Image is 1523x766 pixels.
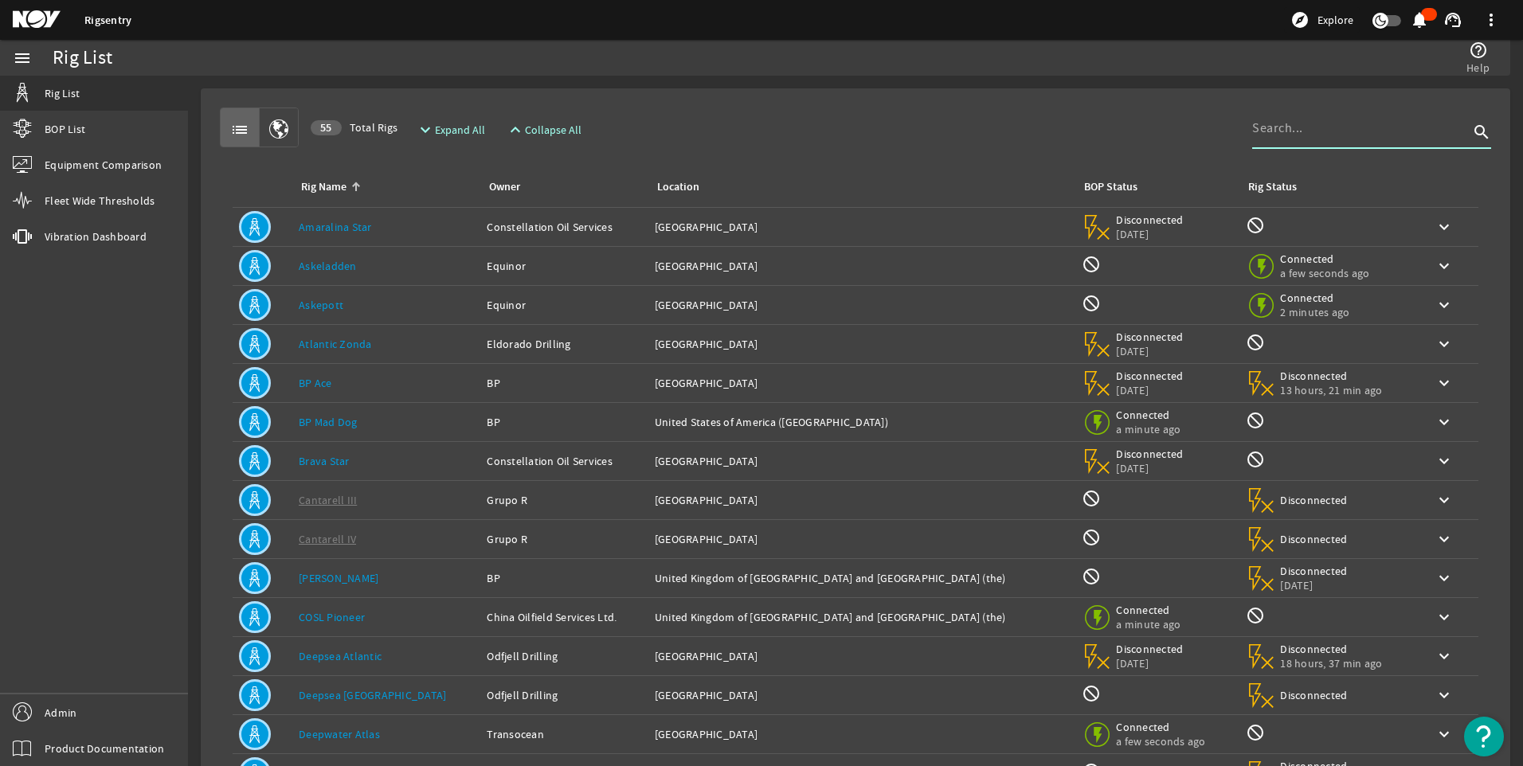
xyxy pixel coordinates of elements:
[655,570,1070,586] div: United Kingdom of [GEOGRAPHIC_DATA] and [GEOGRAPHIC_DATA] (the)
[299,610,365,624] a: COSL Pioneer
[487,492,641,508] div: Grupo R
[1082,294,1101,313] mat-icon: BOP Monitoring not available for this rig
[506,120,519,139] mat-icon: expand_less
[487,570,641,586] div: BP
[1280,369,1382,383] span: Disconnected
[487,219,641,235] div: Constellation Oil Services
[487,648,641,664] div: Odfjell Drilling
[45,705,76,721] span: Admin
[311,120,342,135] div: 55
[416,120,429,139] mat-icon: expand_more
[655,648,1070,664] div: [GEOGRAPHIC_DATA]
[487,336,641,352] div: Eldorado Drilling
[487,375,641,391] div: BP
[1248,178,1297,196] div: Rig Status
[1410,10,1429,29] mat-icon: notifications
[1280,564,1348,578] span: Disconnected
[1116,227,1184,241] span: [DATE]
[1435,217,1454,236] mat-icon: keyboard_arrow_down
[1472,123,1491,142] i: search
[45,157,162,173] span: Equipment Comparison
[487,531,641,547] div: Grupo R
[1280,266,1369,280] span: a few seconds ago
[1116,656,1184,670] span: [DATE]
[409,115,491,144] button: Expand All
[1280,291,1349,305] span: Connected
[13,227,32,246] mat-icon: vibration
[1435,530,1454,549] mat-icon: keyboard_arrow_down
[655,453,1070,469] div: [GEOGRAPHIC_DATA]
[655,178,1063,196] div: Location
[1246,333,1265,352] mat-icon: Rig Monitoring not available for this rig
[1116,408,1184,422] span: Connected
[299,259,357,273] a: Askeladden
[1116,369,1184,383] span: Disconnected
[1246,606,1265,625] mat-icon: Rig Monitoring not available for this rig
[299,688,446,702] a: Deepsea [GEOGRAPHIC_DATA]
[1116,461,1184,475] span: [DATE]
[299,493,357,507] a: Cantarell III
[299,415,358,429] a: BP Mad Dog
[1280,642,1382,656] span: Disconnected
[1082,528,1101,547] mat-icon: BOP Monitoring not available for this rig
[1435,373,1454,393] mat-icon: keyboard_arrow_down
[1246,216,1265,235] mat-icon: Rig Monitoring not available for this rig
[1246,723,1265,742] mat-icon: Rig Monitoring not available for this rig
[655,531,1070,547] div: [GEOGRAPHIC_DATA]
[1116,734,1205,748] span: a few seconds ago
[1435,569,1454,588] mat-icon: keyboard_arrow_down
[1280,252,1369,266] span: Connected
[13,49,32,68] mat-icon: menu
[655,375,1070,391] div: [GEOGRAPHIC_DATA]
[1435,647,1454,666] mat-icon: keyboard_arrow_down
[487,609,641,625] div: China Oilfield Services Ltd.
[1116,617,1184,631] span: a minute ago
[299,298,343,312] a: Askepott
[45,229,147,244] span: Vibration Dashboard
[655,297,1070,313] div: [GEOGRAPHIC_DATA]
[1116,330,1184,344] span: Disconnected
[655,258,1070,274] div: [GEOGRAPHIC_DATA]
[1280,688,1348,702] span: Disconnected
[655,219,1070,235] div: [GEOGRAPHIC_DATA]
[487,297,641,313] div: Equinor
[1284,7,1360,33] button: Explore
[487,687,641,703] div: Odfjell Drilling
[1116,447,1184,461] span: Disconnected
[657,178,699,196] div: Location
[45,741,164,756] span: Product Documentation
[1280,656,1382,670] span: 18 hours, 37 min ago
[1469,41,1488,60] mat-icon: help_outline
[1246,450,1265,469] mat-icon: Rig Monitoring not available for this rig
[299,178,468,196] div: Rig Name
[1252,119,1469,138] input: Search...
[299,571,378,585] a: [PERSON_NAME]
[1280,493,1348,507] span: Disconnected
[299,454,350,468] a: Brava Star
[1435,490,1454,510] mat-icon: keyboard_arrow_down
[299,337,372,351] a: Atlantic Zonda
[487,414,641,430] div: BP
[53,50,112,66] div: Rig List
[299,220,372,234] a: Amaralina Star
[1084,178,1137,196] div: BOP Status
[1435,256,1454,276] mat-icon: keyboard_arrow_down
[299,532,356,546] a: Cantarell IV
[1435,608,1454,627] mat-icon: keyboard_arrow_down
[299,649,382,663] a: Deepsea Atlantic
[525,122,581,138] span: Collapse All
[1116,383,1184,397] span: [DATE]
[299,376,332,390] a: BP Ace
[1280,305,1349,319] span: 2 minutes ago
[1116,603,1184,617] span: Connected
[1082,684,1101,703] mat-icon: BOP Monitoring not available for this rig
[1317,12,1353,28] span: Explore
[230,120,249,139] mat-icon: list
[1435,686,1454,705] mat-icon: keyboard_arrow_down
[1082,567,1101,586] mat-icon: BOP Monitoring not available for this rig
[487,178,635,196] div: Owner
[655,726,1070,742] div: [GEOGRAPHIC_DATA]
[1435,451,1454,471] mat-icon: keyboard_arrow_down
[1466,60,1490,76] span: Help
[655,609,1070,625] div: United Kingdom of [GEOGRAPHIC_DATA] and [GEOGRAPHIC_DATA] (the)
